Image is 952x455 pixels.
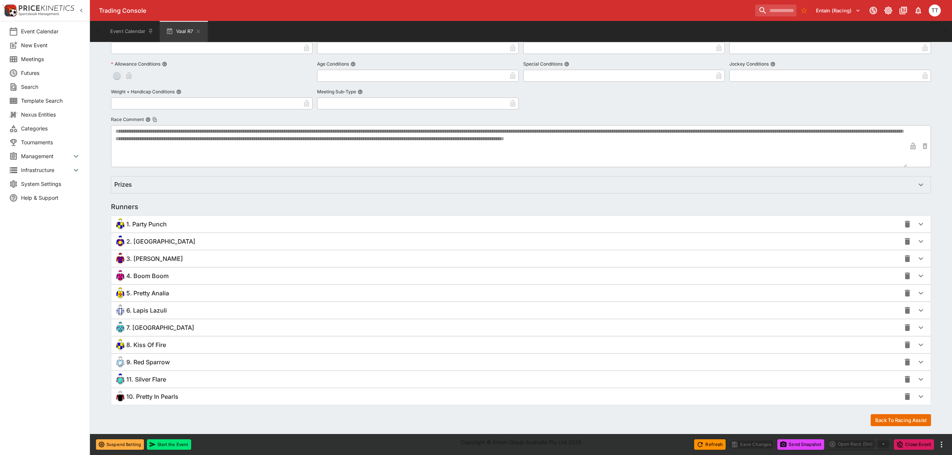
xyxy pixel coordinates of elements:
[21,41,81,49] span: New Event
[96,439,144,450] button: Suspend Betting
[126,324,194,332] span: 7. [GEOGRAPHIC_DATA]
[126,289,169,297] span: 5. Pretty Analia
[770,61,775,67] button: Jockey Conditions
[126,341,166,349] span: 8. Kiss Of Fire
[755,4,796,16] input: search
[317,88,356,95] p: Meeting Sub-Type
[145,117,151,122] button: Race CommentCopy To Clipboard
[114,322,126,334] img: cartagena_64x64.png
[564,61,569,67] button: Special Conditions
[176,89,181,94] button: Weight + Handicap Conditions
[21,124,81,132] span: Categories
[867,4,880,17] button: Connected to PK
[827,439,891,449] div: split button
[114,391,126,403] img: pretty-in-pearls_64x64.png
[21,111,81,118] span: Nexus Entities
[21,166,72,174] span: Infrastructure
[523,61,563,67] p: Special Conditions
[114,373,126,385] img: silver-flare_64x64.png
[111,61,160,67] p: Allowance Conditions
[811,4,865,16] button: Select Tenant
[114,235,126,247] img: wagram_64x64.png
[111,116,144,123] p: Race Comment
[126,393,178,401] span: 10. Pretty In Pearls
[114,287,126,299] img: pretty-analia_64x64.png
[927,2,943,19] button: Tala Taufale
[729,61,769,67] p: Jockey Conditions
[777,439,824,450] button: Send Snapshot
[350,61,356,67] button: Age Conditions
[21,97,81,105] span: Template Search
[2,3,17,18] img: PriceKinetics Logo
[111,202,138,211] h5: Runners
[114,356,126,368] img: red-sparrow_64x64.png
[126,307,167,314] span: 6. Lapis Lazuli
[21,83,81,91] span: Search
[358,89,363,94] button: Meeting Sub-Type
[106,21,158,42] button: Event Calendar
[21,55,81,63] span: Meetings
[19,5,74,11] img: PriceKinetics
[871,414,931,426] button: Back To Racing Assist
[19,12,59,16] img: Sportsbook Management
[126,255,183,263] span: 3. [PERSON_NAME]
[694,439,726,450] button: Refresh
[21,27,81,35] span: Event Calendar
[21,152,72,160] span: Management
[894,439,934,450] button: Close Event
[21,69,81,77] span: Futures
[897,4,910,17] button: Documentation
[126,220,167,228] span: 1. Party Punch
[126,272,169,280] span: 4. Boom Boom
[21,138,81,146] span: Tournaments
[798,4,810,16] button: No Bookmarks
[114,218,126,230] img: party-punch_64x64.png
[99,7,752,15] div: Trading Console
[21,194,81,202] span: Help & Support
[126,238,195,245] span: 2. [GEOGRAPHIC_DATA]
[317,61,349,67] p: Age Conditions
[929,4,941,16] div: Tala Taufale
[114,339,126,351] img: kiss-of-fire_64x64.png
[162,61,167,67] button: Allowance Conditions
[114,304,126,316] img: lapis-lazuli_64x64.png
[21,180,81,188] span: System Settings
[147,439,191,450] button: Start the Event
[882,4,895,17] button: Toggle light/dark mode
[152,117,157,122] button: Copy To Clipboard
[937,440,946,449] button: more
[111,88,175,95] p: Weight + Handicap Conditions
[912,4,925,17] button: Notifications
[114,253,126,265] img: annewithan-e_64x64.png
[126,358,170,366] span: 9. Red Sparrow
[114,270,126,282] img: boom-boom_64x64.png
[126,376,166,383] span: 11. Silver Flare
[114,181,132,189] h6: Prizes
[160,21,208,42] button: Vaal R7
